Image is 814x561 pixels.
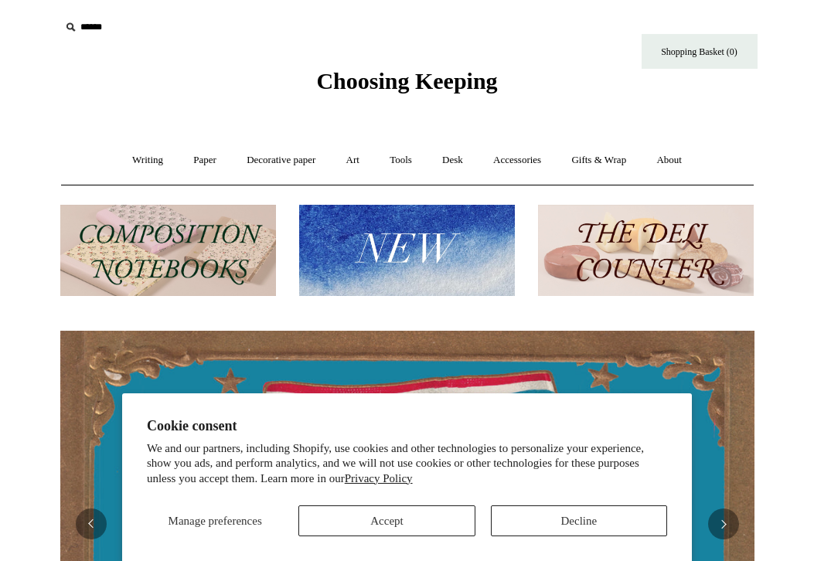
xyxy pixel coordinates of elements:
a: Shopping Basket (0) [642,34,758,69]
a: Gifts & Wrap [557,140,640,181]
button: Manage preferences [147,505,283,536]
img: New.jpg__PID:f73bdf93-380a-4a35-bcfe-7823039498e1 [299,205,515,297]
a: Desk [428,140,477,181]
h2: Cookie consent [147,418,667,434]
a: Art [332,140,373,181]
img: 202302 Composition ledgers.jpg__PID:69722ee6-fa44-49dd-a067-31375e5d54ec [60,205,276,297]
button: Next [708,508,739,539]
a: Writing [118,140,177,181]
a: Paper [179,140,230,181]
span: Manage preferences [169,515,262,527]
a: Decorative paper [233,140,329,181]
img: The Deli Counter [538,205,754,297]
a: Choosing Keeping [316,80,497,91]
a: Privacy Policy [345,472,413,484]
button: Accept [298,505,475,536]
span: Choosing Keeping [316,68,497,93]
p: We and our partners, including Shopify, use cookies and other technologies to personalize your ex... [147,441,667,487]
a: Tools [376,140,426,181]
button: Previous [76,508,107,539]
a: Accessories [479,140,555,181]
a: About [642,140,696,181]
button: Decline [491,505,667,536]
